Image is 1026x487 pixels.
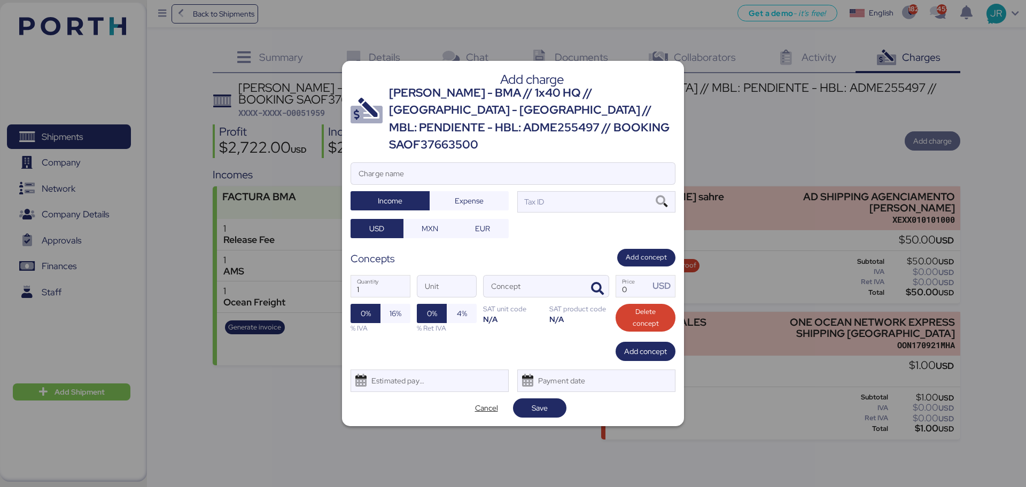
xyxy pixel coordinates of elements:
[351,276,410,297] input: Quantity
[380,304,410,323] button: 16%
[484,276,583,297] input: Concept
[351,251,395,266] div: Concepts
[475,222,490,235] span: EUR
[422,222,438,235] span: MXN
[403,219,456,238] button: MXN
[513,398,566,418] button: Save
[549,304,609,314] div: SAT product code
[455,194,484,207] span: Expense
[351,163,675,184] input: Charge name
[417,323,477,333] div: % Ret IVA
[378,194,402,207] span: Income
[624,306,667,329] span: Delete concept
[586,278,609,300] button: ConceptConcept
[475,402,498,414] span: Cancel
[626,252,667,263] span: Add concept
[549,314,609,324] div: N/A
[430,191,509,210] button: Expense
[390,307,401,320] span: 16%
[483,314,543,324] div: N/A
[417,304,447,323] button: 0%
[351,323,410,333] div: % IVA
[522,196,544,208] div: Tax ID
[351,219,403,238] button: USD
[617,249,675,266] button: Add concept
[652,279,675,293] div: USD
[616,276,649,297] input: Price
[351,304,380,323] button: 0%
[389,84,675,154] div: [PERSON_NAME] - BMA // 1x40 HQ // [GEOGRAPHIC_DATA] - [GEOGRAPHIC_DATA] // MBL: PENDIENTE - HBL: ...
[456,219,509,238] button: EUR
[616,304,675,332] button: Delete concept
[483,304,543,314] div: SAT unit code
[369,222,384,235] span: USD
[460,398,513,418] button: Cancel
[427,307,437,320] span: 0%
[457,307,467,320] span: 4%
[624,345,667,358] span: Add concept
[616,342,675,361] button: Add concept
[389,75,675,84] div: Add charge
[361,307,371,320] span: 0%
[447,304,477,323] button: 4%
[417,276,476,297] input: Unit
[532,402,548,414] span: Save
[351,191,430,210] button: Income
